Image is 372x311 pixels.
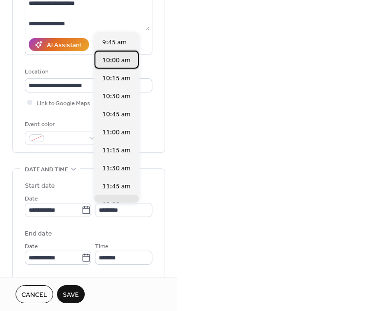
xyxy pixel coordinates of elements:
[95,241,109,252] span: Time
[37,98,90,109] span: Link to Google Maps
[25,229,52,239] div: End date
[102,182,130,192] span: 11:45 am
[102,55,130,66] span: 10:00 am
[25,181,55,191] div: Start date
[102,128,130,138] span: 11:00 am
[102,146,130,156] span: 11:15 am
[25,67,150,77] div: Location
[102,110,130,120] span: 10:45 am
[29,38,89,51] button: AI Assistant
[25,241,38,252] span: Date
[25,194,38,204] span: Date
[47,40,82,51] div: AI Assistant
[102,200,131,210] span: 12:00 pm
[25,119,98,129] div: Event color
[25,165,68,175] span: Date and time
[16,285,53,303] button: Cancel
[63,290,79,300] span: Save
[21,290,47,300] span: Cancel
[57,285,85,303] button: Save
[102,164,130,174] span: 11:30 am
[102,91,130,102] span: 10:30 am
[102,37,127,48] span: 9:45 am
[102,73,130,84] span: 10:15 am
